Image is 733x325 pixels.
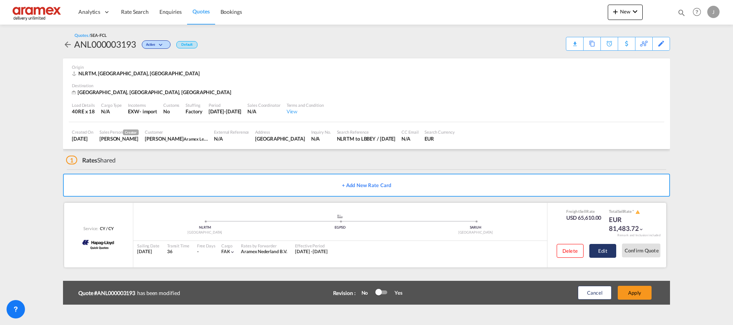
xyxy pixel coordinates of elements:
div: External Reference [214,129,249,135]
div: Change Status Here [136,38,172,50]
div: N/A [401,135,418,142]
span: 1 [66,156,77,164]
md-icon: assets/icons/custom/ship-fill.svg [335,214,345,218]
button: icon-plus 400-fgNewicon-chevron-down [608,5,643,20]
div: NLRTM [137,225,272,230]
div: Farid Kachouh [145,135,208,142]
div: Cargo Type [101,102,122,108]
div: N/A [101,108,122,115]
span: Sell [618,209,624,214]
div: No [163,108,179,115]
div: EGPSD [272,225,408,230]
span: SEA-FCL [90,33,106,38]
button: Confirm Quote [622,244,660,257]
div: Sales Coordinator [247,102,280,108]
div: Terms and Condition [287,102,324,108]
div: Rates by Forwarder [241,243,287,249]
span: Sell [580,209,586,214]
div: J [707,6,720,18]
div: [GEOGRAPHIC_DATA] [137,230,272,235]
div: Yes [387,289,403,296]
md-icon: icon-chevron-down [230,249,235,255]
div: 29 Sep 2025 [72,135,93,142]
span: Rate Search [121,8,149,15]
b: Quote #ANL000003193 [78,289,137,297]
div: USD 65,610.00 [566,214,602,222]
span: [DATE] - [DATE] [295,249,328,254]
div: Address [255,129,305,135]
button: Edit [589,244,616,258]
span: Bookings [221,8,242,15]
div: NLRTM to LBBEY / 26 Sep 2025 [337,135,396,142]
div: NLRTM, Rotterdam, Europe [72,70,202,77]
span: Subject to Remarks [632,209,635,214]
span: Aramex Lebanon [184,136,216,142]
span: Help [690,5,703,18]
div: Search Reference [337,129,396,135]
div: N/A [214,135,249,142]
div: No [358,289,376,296]
div: N/A [247,108,280,115]
md-icon: icon-magnify [677,8,686,17]
img: Hapag-Lloyd | Quick Quotes [81,234,116,253]
div: EUR 81,483.72 [609,215,647,234]
div: View [287,108,324,115]
md-icon: icon-alert [635,210,640,214]
span: Active [146,42,157,50]
button: Cancel [578,286,612,300]
button: + Add New Rate Card [63,174,670,197]
div: Revision : [333,289,356,297]
div: CC Email [401,129,418,135]
div: Origin [72,64,661,70]
div: Lebanon [255,135,305,142]
md-icon: icon-chevron-down [157,43,166,47]
div: Incoterms [128,102,157,108]
div: Quotes /SEA-FCL [75,32,107,38]
div: icon-arrow-left [63,38,74,50]
div: Created On [72,129,93,135]
div: icon-magnify [677,8,686,20]
div: Inquiry No. [311,129,331,135]
div: Sailing Date [137,243,159,249]
div: Period [209,102,242,108]
div: Factory Stuffing [186,108,202,115]
span: NLRTM, [GEOGRAPHIC_DATA], [GEOGRAPHIC_DATA] [78,70,200,76]
button: Delete [557,244,584,258]
div: SARUH, Riyadh, Middle East [72,89,233,96]
div: Stuffing [186,102,202,108]
div: Remark and Inclusion included [612,233,666,237]
div: Help [690,5,707,19]
div: Customer [145,129,208,135]
div: Default [176,41,197,48]
div: ANL000003193 [74,38,136,50]
span: FAK [221,249,230,254]
div: Shared [66,156,116,164]
span: Enquiries [159,8,182,15]
span: Quotes [192,8,209,15]
div: 40RE x 18 [72,108,95,115]
md-icon: icon-chevron-down [630,7,640,16]
div: EXW [128,108,139,115]
div: 26 Sep 2025 - 31 Oct 2025 [295,249,328,255]
div: Search Currency [425,129,455,135]
div: Load Details [72,102,95,108]
div: Change Status Here [142,40,171,49]
div: [GEOGRAPHIC_DATA] [408,230,543,235]
div: Customs [163,102,179,108]
div: CY / CY [98,226,113,231]
span: Service: [83,226,98,231]
div: Transit Time [167,243,189,249]
span: Analytics [78,8,100,16]
div: Quote PDF is not available at this time [570,37,579,44]
button: Apply [618,286,652,300]
span: New [611,8,640,15]
div: 31 Oct 2025 [209,108,242,115]
div: Aramex Nederland B.V. [241,249,287,255]
div: Cargo [221,243,235,249]
div: Free Days [197,243,216,249]
div: EUR [425,135,455,142]
div: Total Rate [609,209,647,215]
span: Aramex Nederland B.V. [241,249,287,254]
div: Sales Person [100,129,139,135]
div: - import [139,108,157,115]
